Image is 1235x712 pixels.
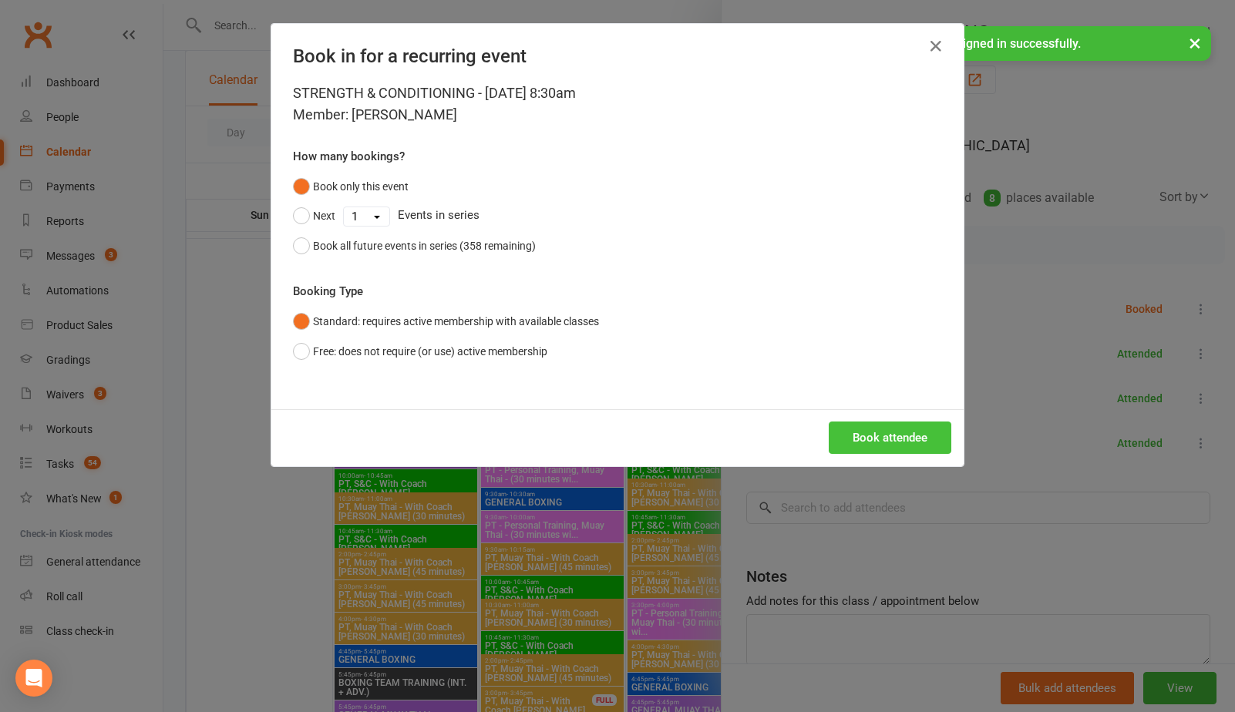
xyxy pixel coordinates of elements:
button: Book only this event [293,172,409,201]
div: STRENGTH & CONDITIONING - [DATE] 8:30am Member: [PERSON_NAME] [293,82,942,126]
h4: Book in for a recurring event [293,45,942,67]
button: Free: does not require (or use) active membership [293,337,547,366]
label: How many bookings? [293,147,405,166]
button: Standard: requires active membership with available classes [293,307,599,336]
button: Next [293,201,335,230]
button: Close [924,34,948,59]
button: Book attendee [829,421,951,454]
div: Events in series [293,201,942,230]
button: Book all future events in series (358 remaining) [293,231,536,260]
label: Booking Type [293,282,363,301]
div: Book all future events in series (358 remaining) [313,237,536,254]
div: Open Intercom Messenger [15,660,52,697]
